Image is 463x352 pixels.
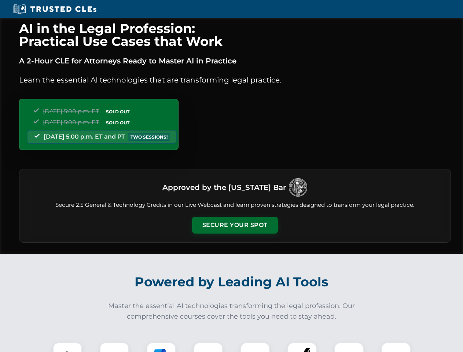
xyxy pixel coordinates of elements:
p: Master the essential AI technologies transforming the legal profession. Our comprehensive courses... [103,301,360,322]
p: A 2-Hour CLE for Attorneys Ready to Master AI in Practice [19,55,451,67]
h1: AI in the Legal Profession: Practical Use Cases that Work [19,22,451,48]
span: [DATE] 5:00 p.m. ET [43,119,99,126]
p: Secure 2.5 General & Technology Credits in our Live Webcast and learn proven strategies designed ... [28,201,442,209]
span: SOLD OUT [103,119,132,126]
h3: Approved by the [US_STATE] Bar [162,181,286,194]
img: Trusted CLEs [11,4,99,15]
span: [DATE] 5:00 p.m. ET [43,108,99,115]
h2: Powered by Leading AI Tools [29,269,435,295]
span: SOLD OUT [103,108,132,115]
p: Learn the essential AI technologies that are transforming legal practice. [19,74,451,86]
button: Secure Your Spot [192,217,278,234]
img: Logo [289,178,307,197]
